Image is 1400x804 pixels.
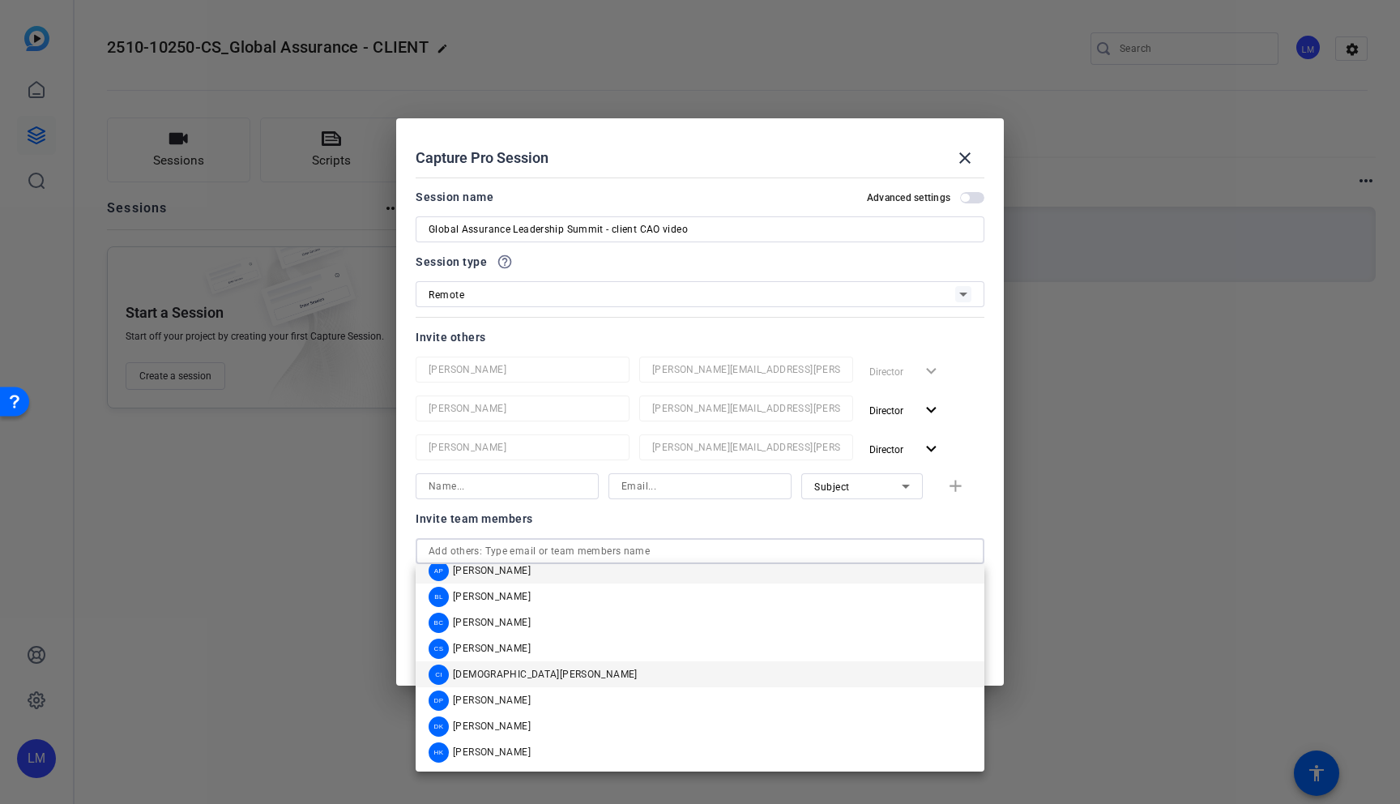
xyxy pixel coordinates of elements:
[453,616,531,629] span: [PERSON_NAME]
[453,564,531,577] span: [PERSON_NAME]
[429,587,449,607] div: BL
[652,438,840,457] input: Email...
[453,590,531,603] span: [PERSON_NAME]
[863,396,948,425] button: Director
[429,639,449,659] div: CS
[652,360,840,379] input: Email...
[429,477,586,496] input: Name...
[416,327,984,347] div: Invite others
[429,360,617,379] input: Name...
[453,642,531,655] span: [PERSON_NAME]
[863,434,948,464] button: Director
[869,444,903,455] span: Director
[429,289,464,301] span: Remote
[921,400,941,421] mat-icon: expand_more
[814,481,850,493] span: Subject
[429,561,449,581] div: AP
[429,541,971,561] input: Add others: Type email or team members name
[453,694,531,707] span: [PERSON_NAME]
[416,139,984,177] div: Capture Pro Session
[429,742,449,763] div: HK
[429,691,449,711] div: DP
[869,405,903,417] span: Director
[429,220,971,239] input: Enter Session Name
[429,613,449,633] div: BC
[453,668,638,681] span: [DEMOGRAPHIC_DATA][PERSON_NAME]
[453,720,531,733] span: [PERSON_NAME]
[867,191,950,204] h2: Advanced settings
[416,509,984,528] div: Invite team members
[429,399,617,418] input: Name...
[621,477,779,496] input: Email...
[429,665,449,685] div: CI
[416,187,493,207] div: Session name
[652,399,840,418] input: Email...
[497,254,513,270] mat-icon: help_outline
[453,746,531,759] span: [PERSON_NAME]
[955,148,975,168] mat-icon: close
[416,252,487,272] span: Session type
[921,439,941,460] mat-icon: expand_more
[429,438,617,457] input: Name...
[429,716,449,737] div: DK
